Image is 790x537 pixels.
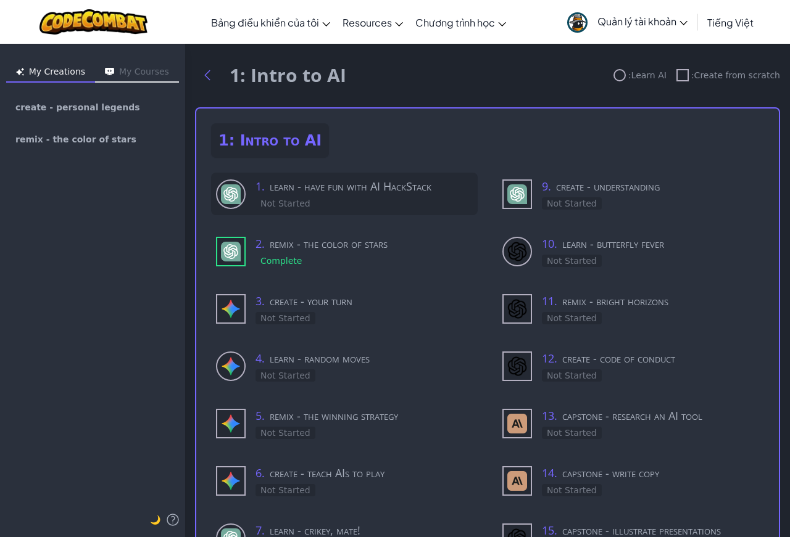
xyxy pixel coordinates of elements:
span: 🌙 [150,515,160,525]
img: Claude [507,471,527,491]
h3: remix - bright horizons [542,292,759,309]
div: use - Gemini (Not Started) [211,459,478,502]
img: Icon [105,68,114,76]
img: GPT-4 [221,242,241,261]
div: Not Started [542,255,602,267]
div: learn to use - Gemini (Not Started) [211,345,478,387]
a: remix - the color of stars [5,125,180,154]
span: Chương trình học [415,16,495,29]
h1: 1: Intro to AI [230,64,346,86]
span: 6 . [256,465,265,480]
span: 10 . [542,236,557,251]
div: Not Started [256,312,315,324]
img: Gemini [221,299,241,319]
a: create - personal legends [5,92,180,122]
span: 4 . [256,351,265,366]
div: use - Gemini (Not Started) [211,287,478,330]
div: use - DALL-E 3 (Not Started) [497,345,764,387]
img: DALL-E 3 [507,299,527,319]
span: : Learn AI [628,69,667,81]
div: use - DALL-E 3 (Not Started) [497,287,764,330]
div: Not Started [542,197,602,210]
div: Not Started [542,484,602,496]
img: Gemini [221,356,241,376]
span: 5 . [256,408,265,423]
h3: create - understanding [542,178,759,195]
span: : Create from scratch [691,69,780,81]
span: Quản lý tài khoản [597,15,688,28]
div: Not Started [256,427,315,439]
a: Quản lý tài khoản [561,2,694,41]
h3: learn - butterfly fever [542,235,759,252]
h3: learn - have fun with AI HackStack [256,178,473,195]
div: Not Started [542,427,602,439]
img: Gemini [221,414,241,433]
button: My Courses [95,63,179,83]
div: Not Started [256,369,315,382]
div: Complete [256,255,307,267]
button: Back to modules [195,63,220,88]
a: Tiếng Việt [701,6,760,39]
div: Not Started [542,312,602,324]
h3: create - teach AIs to play [256,464,473,482]
a: Bảng điều khiển của tôi [205,6,336,39]
span: remix - the color of stars [15,135,136,144]
h3: remix - the color of stars [256,235,473,252]
h3: remix - the winning strategy [256,407,473,424]
h3: capstone - research an AI tool [542,407,759,424]
span: 9 . [542,179,551,194]
button: 🌙 [150,512,160,527]
div: Not Started [256,484,315,496]
img: GPT-4 [221,184,241,204]
span: 12 . [542,351,557,366]
img: Gemini [221,471,241,491]
div: learn to use - GPT-4 (Not Started) [211,173,478,215]
span: Bảng điều khiển của tôi [211,16,319,29]
h2: 1: Intro to AI [211,123,329,158]
h3: create - code of conduct [542,350,759,367]
button: My Creations [6,63,95,83]
img: CodeCombat logo [39,9,148,35]
div: learn to use - DALL-E 3 (Not Started) [497,230,764,273]
img: Claude [507,414,527,433]
a: Resources [336,6,409,39]
span: 13 . [542,408,557,423]
div: use - GPT-4 (Complete) [211,230,478,273]
span: 3 . [256,293,265,308]
span: 11 . [542,293,557,308]
div: use - Claude (Not Started) [497,402,764,445]
a: Chương trình học [409,6,512,39]
span: 2 . [256,236,265,251]
span: create - personal legends [15,103,139,112]
h3: learn - random moves [256,350,473,367]
img: GPT-4 [507,184,527,204]
img: avatar [567,12,588,33]
span: 1 . [256,179,265,194]
span: Resources [343,16,392,29]
div: Not Started [256,197,315,210]
div: Not Started [542,369,602,382]
img: Icon [16,68,24,76]
h3: create - your turn [256,292,473,309]
h3: capstone - write copy [542,464,759,482]
span: 14 . [542,465,557,480]
span: Tiếng Việt [707,16,754,29]
img: DALL-E 3 [507,242,527,261]
div: use - GPT-4 (Not Started) [497,173,764,215]
div: use - Gemini (Not Started) [211,402,478,445]
div: use - Claude (Not Started) [497,459,764,502]
img: DALL-E 3 [507,356,527,376]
